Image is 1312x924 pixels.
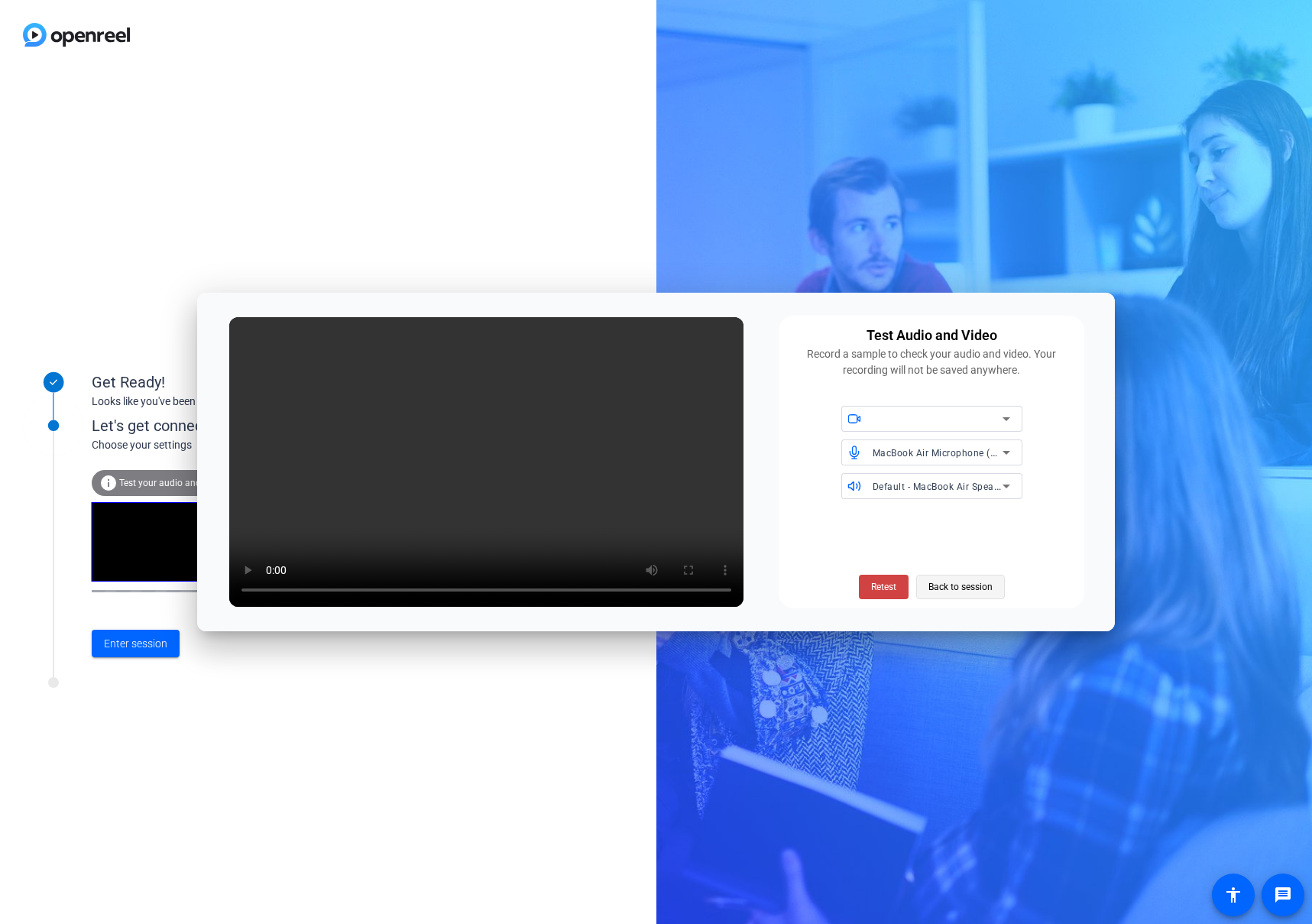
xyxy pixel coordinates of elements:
[104,636,167,652] span: Enter session
[788,346,1075,378] div: Record a sample to check your audio and video. Your recording will not be saved anywhere.
[92,371,397,394] div: Get Ready!
[873,480,1054,492] span: Default - MacBook Air Speakers (Built-in)
[916,575,1005,599] button: Back to session
[92,414,429,437] div: Let's get connected.
[1224,886,1242,904] mat-icon: accessibility
[1274,886,1292,904] mat-icon: message
[871,580,896,594] span: Retest
[92,394,397,410] div: Looks like you've been invited to join
[119,478,225,488] span: Test your audio and video
[92,437,429,453] div: Choose your settings
[859,575,909,599] button: Retest
[928,572,993,601] span: Back to session
[99,474,118,492] mat-icon: info
[873,446,1025,459] span: MacBook Air Microphone (Built-in)
[867,325,997,346] div: Test Audio and Video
